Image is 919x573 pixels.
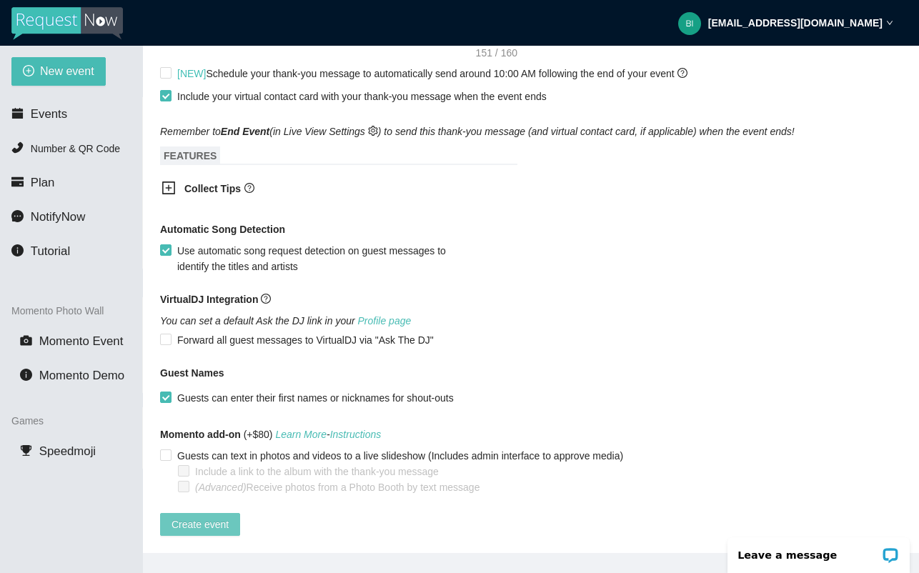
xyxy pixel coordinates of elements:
a: Profile page [358,315,412,327]
button: plus-circleNew event [11,57,106,86]
span: setting [368,126,378,136]
span: plus-square [162,181,176,195]
span: Forward all guest messages to VirtualDJ via "Ask The DJ" [172,332,439,348]
iframe: LiveChat chat widget [718,528,919,573]
span: camera [20,334,32,347]
span: Momento Event [39,334,124,348]
span: Use automatic song request detection on guest messages to identify the titles and artists [172,243,470,274]
span: info-circle [11,244,24,256]
span: FEATURES [160,146,220,165]
i: - [275,429,381,440]
b: End Event [221,126,269,137]
span: Include your virtual contact card with your thank-you message when the event ends [177,91,547,102]
span: question-circle [261,294,271,304]
strong: [EMAIL_ADDRESS][DOMAIN_NAME] [708,17,883,29]
i: You can set a default Ask the DJ link in your [160,315,411,327]
span: Events [31,107,67,121]
span: Speedmoji [39,444,96,458]
a: Instructions [330,429,382,440]
b: Automatic Song Detection [160,221,285,237]
span: Number & QR Code [31,143,120,154]
button: Create event [160,513,240,536]
span: plus-circle [23,65,34,79]
span: credit-card [11,176,24,188]
span: Include a link to the album with the thank-you message [189,464,444,479]
b: Collect Tips [184,183,241,194]
img: RequestNow [11,7,123,40]
span: message [11,210,24,222]
span: (+$80) [160,427,381,442]
span: Schedule your thank-you message to automatically send around 10:00 AM following the end of your e... [177,68,687,79]
i: (Advanced) [195,482,247,493]
i: Remember to (in Live View Settings ) to send this thank-you message (and virtual contact card, if... [160,126,795,137]
span: Receive photos from a Photo Booth by text message [189,479,485,495]
span: question-circle [244,183,254,193]
span: New event [40,62,94,80]
span: Guests can text in photos and videos to a live slideshow (Includes admin interface to approve media) [172,448,629,464]
b: Momento add-on [160,429,241,440]
span: question-circle [677,68,687,78]
span: info-circle [20,369,32,381]
span: Plan [31,176,55,189]
b: VirtualDJ Integration [160,294,258,305]
a: Learn More [275,429,327,440]
div: Collect Tipsquestion-circle [150,172,507,207]
span: calendar [11,107,24,119]
span: Tutorial [31,244,70,258]
b: Guest Names [160,367,224,379]
span: Guests can enter their first names or nicknames for shout-outs [172,390,459,406]
span: NotifyNow [31,210,85,224]
span: down [886,19,893,26]
span: [NEW] [177,68,206,79]
span: Momento Demo [39,369,124,382]
span: trophy [20,444,32,457]
img: b573f13d72a41b61daee4edec3c6a9f1 [678,12,701,35]
span: Create event [172,517,229,532]
span: phone [11,141,24,154]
